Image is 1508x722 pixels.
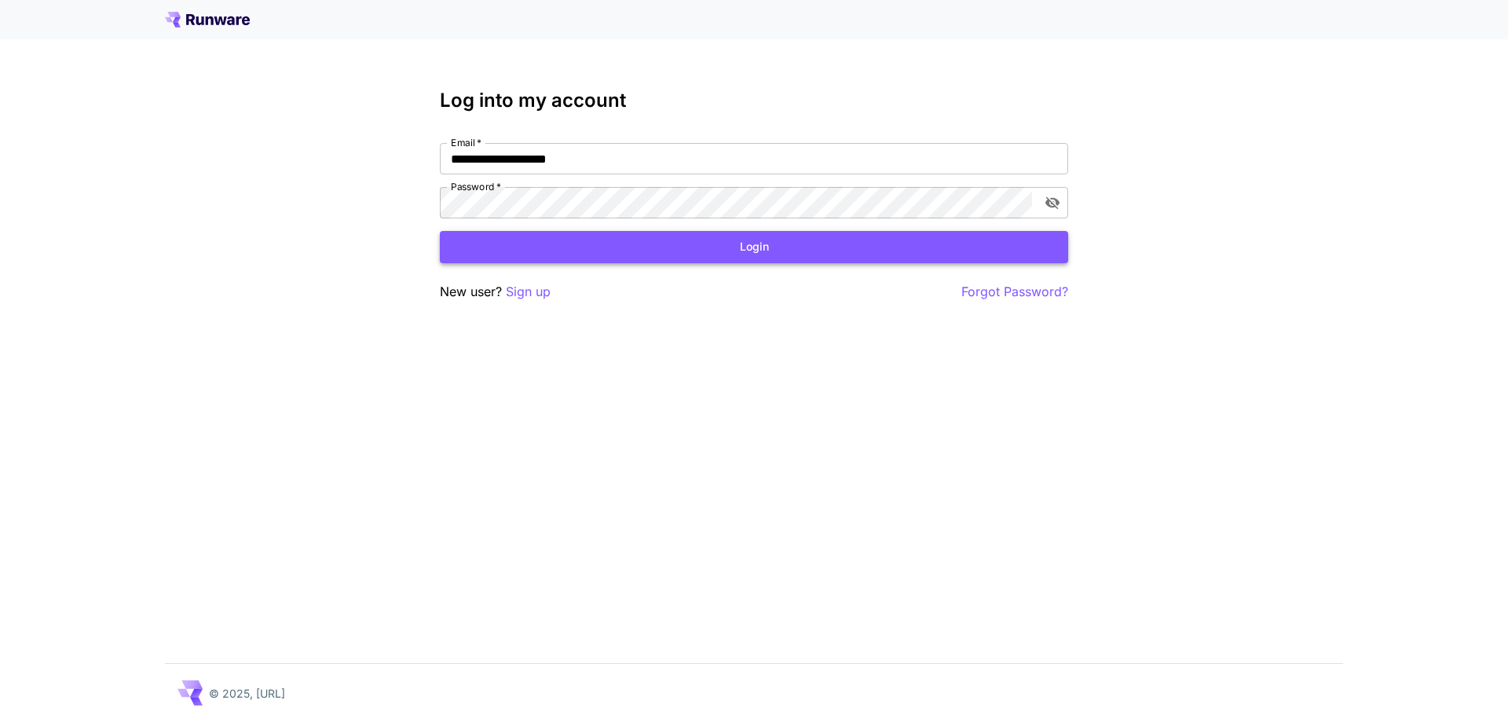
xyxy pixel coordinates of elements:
[440,282,551,302] p: New user?
[451,136,481,149] label: Email
[440,90,1068,112] h3: Log into my account
[1038,189,1067,217] button: toggle password visibility
[961,282,1068,302] button: Forgot Password?
[209,685,285,702] p: © 2025, [URL]
[451,180,501,193] label: Password
[506,282,551,302] button: Sign up
[440,231,1068,263] button: Login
